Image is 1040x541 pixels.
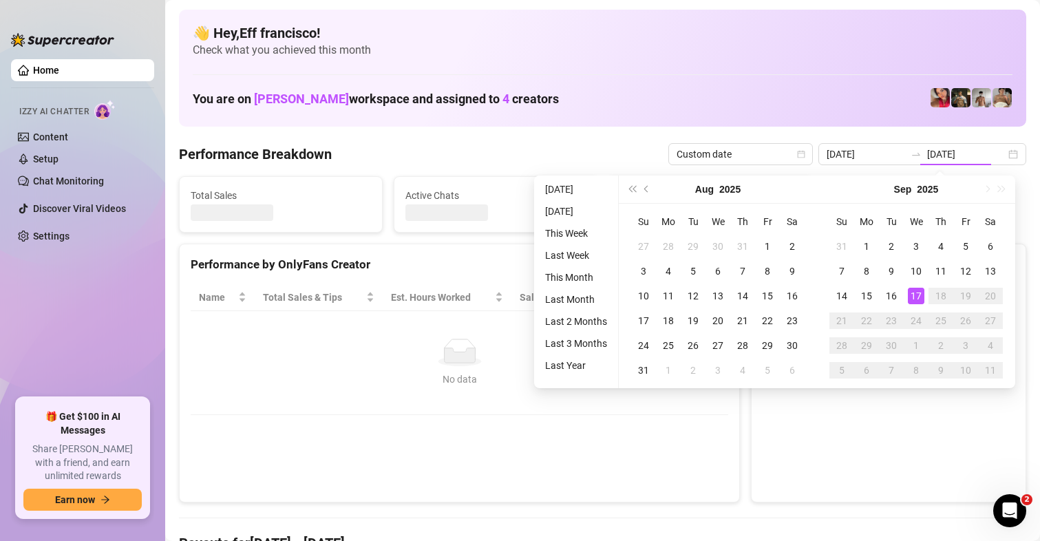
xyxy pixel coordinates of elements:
[204,372,714,387] div: No data
[255,284,383,311] th: Total Sales & Tips
[911,149,922,160] span: to
[763,255,1015,274] div: Sales by OnlyFans Creator
[927,147,1006,162] input: End date
[23,410,142,437] span: 🎁 Get $100 in AI Messages
[993,494,1026,527] iframe: Intercom live chat
[191,284,255,311] th: Name
[11,33,114,47] img: logo-BBDzfeDw.svg
[193,23,1012,43] h4: 👋 Hey, Eff francisco !
[193,92,559,107] h1: You are on workspace and assigned to creators
[993,88,1012,107] img: Aussieboy_jfree
[33,231,70,242] a: Settings
[33,203,126,214] a: Discover Viral Videos
[511,284,608,311] th: Sales / Hour
[520,290,589,305] span: Sales / Hour
[502,92,509,106] span: 4
[33,65,59,76] a: Home
[827,147,905,162] input: Start date
[55,494,95,505] span: Earn now
[100,495,110,505] span: arrow-right
[911,149,922,160] span: swap-right
[972,88,991,107] img: aussieboy_j
[33,176,104,187] a: Chat Monitoring
[391,290,492,305] div: Est. Hours Worked
[263,290,363,305] span: Total Sales & Tips
[951,88,970,107] img: Tony
[199,290,235,305] span: Name
[1021,494,1032,505] span: 2
[617,290,710,305] span: Chat Conversion
[677,144,805,165] span: Custom date
[609,284,729,311] th: Chat Conversion
[797,150,805,158] span: calendar
[33,131,68,142] a: Content
[620,188,800,203] span: Messages Sent
[23,489,142,511] button: Earn nowarrow-right
[23,443,142,483] span: Share [PERSON_NAME] with a friend, and earn unlimited rewards
[179,145,332,164] h4: Performance Breakdown
[405,188,586,203] span: Active Chats
[191,255,728,274] div: Performance by OnlyFans Creator
[33,153,59,165] a: Setup
[931,88,950,107] img: Vanessa
[94,100,116,120] img: AI Chatter
[191,188,371,203] span: Total Sales
[193,43,1012,58] span: Check what you achieved this month
[254,92,349,106] span: [PERSON_NAME]
[19,105,89,118] span: Izzy AI Chatter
